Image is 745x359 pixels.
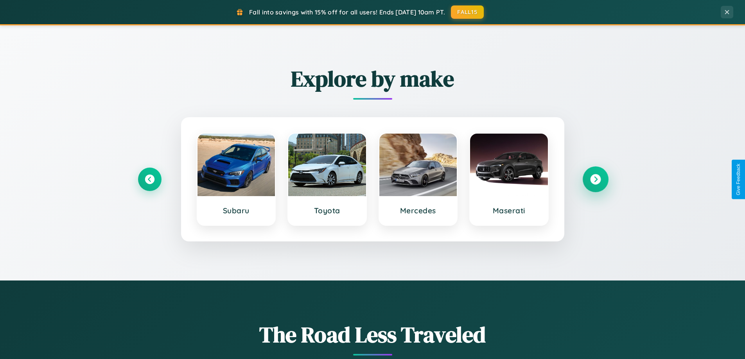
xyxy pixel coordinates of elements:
[138,320,607,350] h1: The Road Less Traveled
[478,206,540,215] h3: Maserati
[736,164,741,195] div: Give Feedback
[138,64,607,94] h2: Explore by make
[296,206,358,215] h3: Toyota
[205,206,267,215] h3: Subaru
[451,5,484,19] button: FALL15
[249,8,445,16] span: Fall into savings with 15% off for all users! Ends [DATE] 10am PT.
[387,206,449,215] h3: Mercedes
